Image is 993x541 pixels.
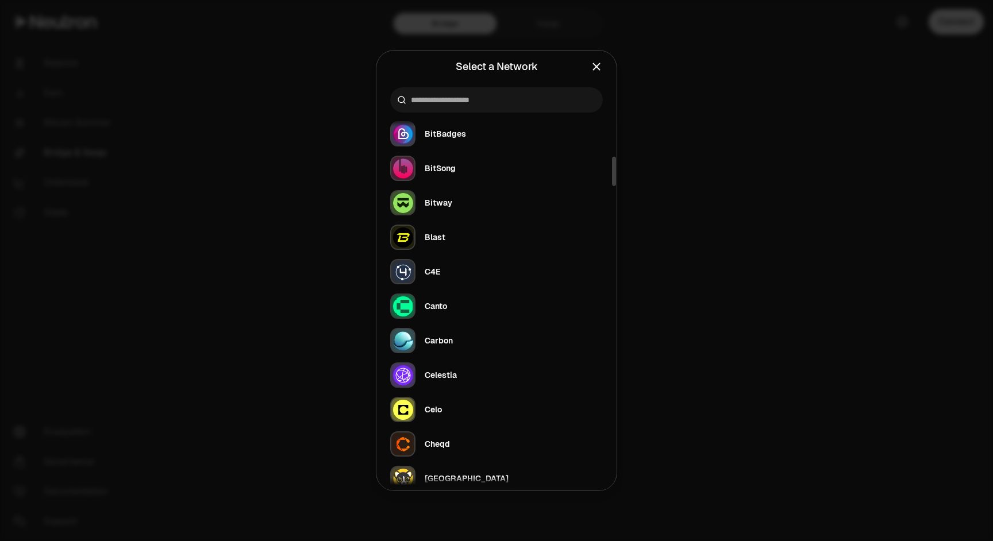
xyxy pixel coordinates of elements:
button: BitSong LogoBitSong LogoBitSong [383,151,610,186]
button: Canto LogoCanto LogoCanto [383,289,610,323]
div: BitSong [425,163,456,174]
div: [GEOGRAPHIC_DATA] [425,473,509,484]
img: Canto Logo [393,296,413,316]
img: Chihuahua Logo [393,469,413,489]
button: C4E LogoC4E LogoC4E [383,254,610,289]
div: Canto [425,300,447,312]
img: Celo Logo [393,400,413,420]
button: Bitway LogoBitway LogoBitway [383,186,610,220]
button: Close [590,59,603,75]
button: BitBadges LogoBitBadges LogoBitBadges [383,117,610,151]
img: Celestia Logo [393,365,413,385]
button: Chihuahua LogoChihuahua Logo[GEOGRAPHIC_DATA] [383,461,610,496]
div: Celo [425,404,442,415]
div: Carbon [425,335,453,346]
div: Cheqd [425,438,450,450]
div: Blast [425,231,445,243]
div: Select a Network [456,59,538,75]
img: Carbon Logo [393,331,413,351]
img: BitBadges Logo [393,124,413,144]
div: Celestia [425,369,457,381]
button: Blast LogoBlast LogoBlast [383,220,610,254]
button: Celo LogoCelo LogoCelo [383,392,610,427]
img: C4E Logo [393,262,413,282]
img: Cheqd Logo [393,434,413,454]
img: BitSong Logo [393,159,413,179]
img: Bitway Logo [393,193,413,213]
button: Carbon LogoCarbon LogoCarbon [383,323,610,358]
img: Blast Logo [393,227,413,248]
div: BitBadges [425,128,466,140]
div: Bitway [425,197,452,208]
button: Cheqd LogoCheqd LogoCheqd [383,427,610,461]
div: C4E [425,266,441,277]
button: Celestia LogoCelestia LogoCelestia [383,358,610,392]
